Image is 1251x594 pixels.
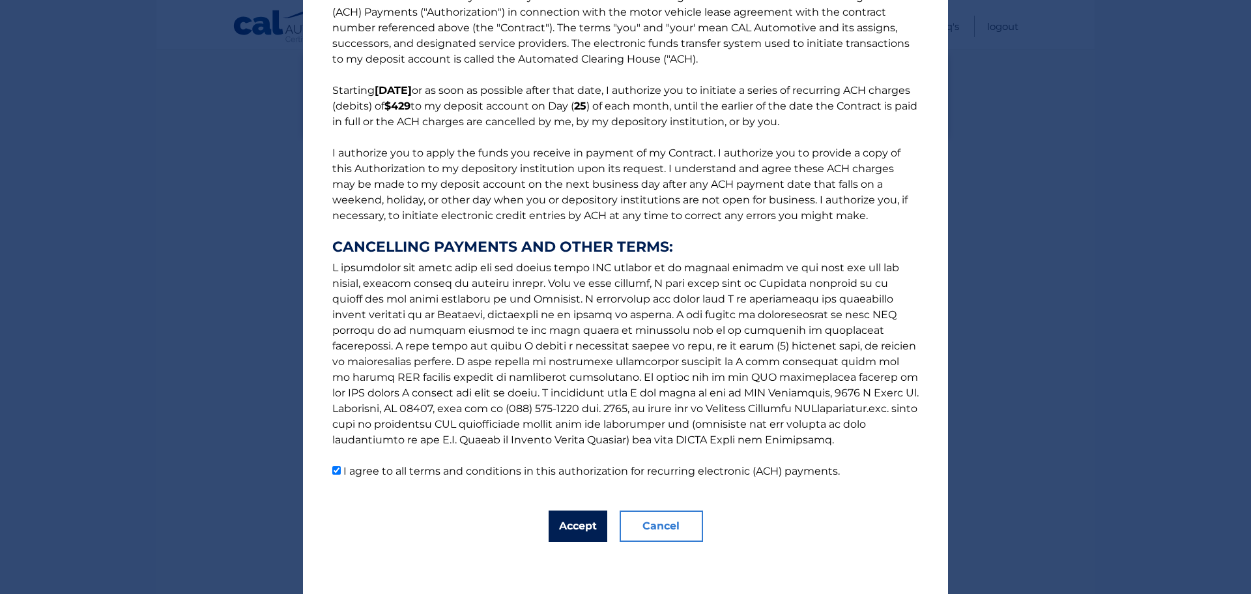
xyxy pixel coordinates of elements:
button: Cancel [620,511,703,542]
label: I agree to all terms and conditions in this authorization for recurring electronic (ACH) payments. [343,465,840,477]
b: 25 [574,100,586,112]
strong: CANCELLING PAYMENTS AND OTHER TERMS: [332,239,919,255]
b: [DATE] [375,84,412,97]
b: $429 [384,100,410,112]
button: Accept [549,511,607,542]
